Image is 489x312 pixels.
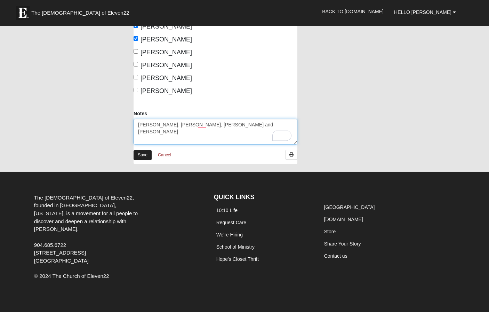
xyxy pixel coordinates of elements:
[134,119,297,145] textarea: To enrich screen reader interactions, please activate Accessibility in Grammarly extension settings
[317,3,389,20] a: Back to [DOMAIN_NAME]
[141,49,192,56] span: [PERSON_NAME]
[16,6,30,20] img: Eleven22 logo
[141,62,192,69] span: [PERSON_NAME]
[134,75,138,79] input: [PERSON_NAME]
[216,256,259,262] a: Hope's Closet Thrift
[324,229,336,234] a: Store
[216,220,246,225] a: Request Care
[141,36,192,43] span: [PERSON_NAME]
[324,217,363,222] a: [DOMAIN_NAME]
[141,87,192,94] span: [PERSON_NAME]
[134,150,152,160] a: Save
[134,49,138,54] input: [PERSON_NAME]
[141,23,192,30] span: [PERSON_NAME]
[389,3,461,21] a: Hello [PERSON_NAME]
[134,110,147,117] label: Notes
[34,258,89,264] span: [GEOGRAPHIC_DATA]
[216,208,238,213] a: 10:10 Life
[216,244,255,250] a: School of Ministry
[29,194,149,265] div: The [DEMOGRAPHIC_DATA] of Eleven22, founded in [GEOGRAPHIC_DATA], [US_STATE], is a movement for a...
[12,2,151,20] a: The [DEMOGRAPHIC_DATA] of Eleven22
[141,75,192,81] span: [PERSON_NAME]
[394,9,451,15] span: Hello [PERSON_NAME]
[31,9,129,16] span: The [DEMOGRAPHIC_DATA] of Eleven22
[134,88,138,92] input: [PERSON_NAME]
[216,232,243,237] a: We're Hiring
[324,204,375,210] a: [GEOGRAPHIC_DATA]
[134,36,138,41] input: [PERSON_NAME]
[324,241,361,247] a: Share Your Story
[34,273,109,279] span: © 2024 The Church of Eleven22
[286,150,297,160] a: Print Attendance Roster
[134,62,138,67] input: [PERSON_NAME]
[214,194,311,201] h4: QUICK LINKS
[153,150,176,161] a: Cancel
[324,253,347,259] a: Contact us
